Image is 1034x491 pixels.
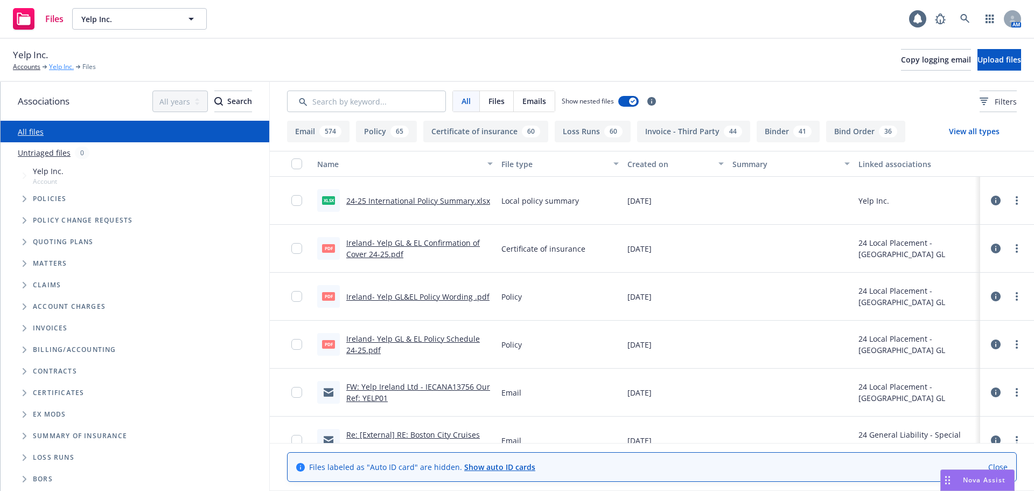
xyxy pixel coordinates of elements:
[291,291,302,302] input: Toggle Row Selected
[291,243,302,254] input: Toggle Row Selected
[604,126,623,137] div: 60
[214,91,252,112] button: SearchSearch
[75,147,89,159] div: 0
[732,158,838,170] div: Summary
[33,303,106,310] span: Account charges
[1,339,269,490] div: Folder Tree Example
[793,126,812,137] div: 41
[979,8,1001,30] a: Switch app
[858,285,976,308] div: 24 Local Placement - [GEOGRAPHIC_DATA] GL
[995,96,1017,107] span: Filters
[488,95,505,107] span: Files
[1010,242,1023,255] a: more
[346,430,480,451] a: Re: [External] RE: Boston City Cruises Event
[940,469,1015,491] button: Nova Assist
[33,476,53,482] span: BORs
[627,387,652,398] span: [DATE]
[346,292,490,302] a: Ireland- Yelp GL&EL Policy Wording .pdf
[33,347,116,353] span: Billing/Accounting
[33,196,67,202] span: Policies
[291,339,302,350] input: Toggle Row Selected
[728,151,854,177] button: Summary
[291,195,302,206] input: Toggle Row Selected
[901,49,971,71] button: Copy logging email
[18,94,69,108] span: Associations
[980,91,1017,112] button: Filters
[18,127,44,137] a: All files
[627,435,652,446] span: [DATE]
[826,121,905,142] button: Bind Order
[33,217,132,224] span: Policy change requests
[72,8,207,30] button: Yelp Inc.
[1010,338,1023,351] a: more
[858,333,976,356] div: 24 Local Placement - [GEOGRAPHIC_DATA] GL
[287,91,446,112] input: Search by keyword...
[724,126,742,137] div: 44
[291,158,302,169] input: Select all
[977,54,1021,65] span: Upload files
[346,238,480,259] a: Ireland- Yelp GL & EL Confirmation of Cover 24-25.pdf
[854,151,980,177] button: Linked associations
[501,243,585,254] span: Certificate of insurance
[858,195,889,206] div: Yelp Inc.
[627,158,712,170] div: Created on
[423,121,548,142] button: Certificate of insurance
[980,96,1017,107] span: Filters
[322,340,335,348] span: pdf
[33,433,127,439] span: Summary of insurance
[954,8,976,30] a: Search
[356,121,417,142] button: Policy
[313,151,497,177] button: Name
[522,126,540,137] div: 60
[879,126,897,137] div: 36
[988,461,1008,473] a: Close
[214,97,223,106] svg: Search
[501,387,521,398] span: Email
[322,244,335,252] span: pdf
[346,196,490,206] a: 24-25 International Policy Summary.xlsx
[930,8,951,30] a: Report a Bug
[1010,386,1023,399] a: more
[322,292,335,300] span: pdf
[291,387,302,398] input: Toggle Row Selected
[33,411,66,418] span: Ex Mods
[623,151,728,177] button: Created on
[497,151,623,177] button: File type
[858,237,976,260] div: 24 Local Placement - [GEOGRAPHIC_DATA] GL
[501,339,522,350] span: Policy
[627,195,652,206] span: [DATE]
[757,121,820,142] button: Binder
[13,62,40,72] a: Accounts
[319,126,341,137] div: 574
[33,177,64,186] span: Account
[501,158,607,170] div: File type
[932,121,1017,142] button: View all types
[522,95,546,107] span: Emails
[18,147,71,158] a: Untriaged files
[13,48,48,62] span: Yelp Inc.
[309,461,535,473] span: Files labeled as "Auto ID card" are hidden.
[81,13,174,25] span: Yelp Inc.
[627,291,652,302] span: [DATE]
[627,243,652,254] span: [DATE]
[977,49,1021,71] button: Upload files
[501,291,522,302] span: Policy
[346,382,490,403] a: FW: Yelp Ireland Ltd - IECANA13756 Our Ref: YELP01
[9,4,68,34] a: Files
[390,126,409,137] div: 65
[858,381,976,404] div: 24 Local Placement - [GEOGRAPHIC_DATA] GL
[963,475,1005,485] span: Nova Assist
[33,325,68,331] span: Invoices
[941,470,954,490] div: Drag to move
[858,429,976,452] div: 24 General Liability - Special Event Primary $1M
[627,339,652,350] span: [DATE]
[501,195,579,206] span: Local policy summary
[501,435,521,446] span: Email
[317,158,481,170] div: Name
[33,368,77,375] span: Contracts
[33,454,74,461] span: Loss Runs
[49,62,74,72] a: Yelp Inc.
[82,62,96,72] span: Files
[464,462,535,472] a: Show auto ID cards
[291,435,302,446] input: Toggle Row Selected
